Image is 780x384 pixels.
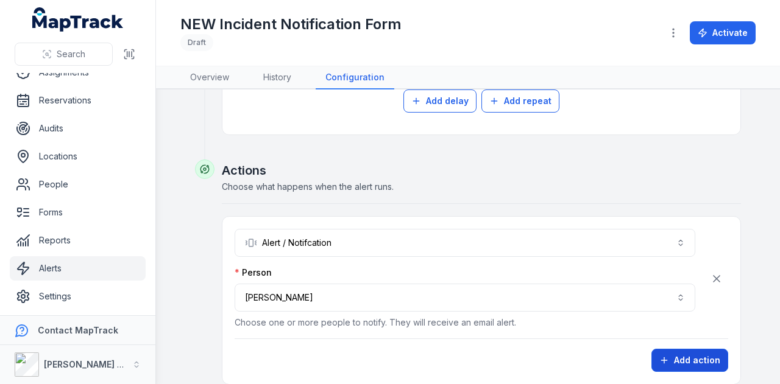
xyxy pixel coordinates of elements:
span: Search [57,48,85,60]
a: Audits [10,116,146,141]
a: MapTrack [32,7,124,32]
label: Person [235,267,272,279]
strong: [PERSON_NAME] Group [44,359,144,369]
a: Settings [10,284,146,309]
button: Add action [651,349,728,372]
p: Choose one or more people to notify. They will receive an email alert. [235,316,695,329]
button: Alert / Notifcation [235,229,695,257]
strong: Contact MapTrack [38,325,118,335]
a: Locations [10,144,146,169]
button: Add delay [403,89,477,113]
a: Reservations [10,88,146,113]
button: Add repeat [481,89,559,113]
button: Activate [690,21,756,44]
a: Overview [180,66,239,89]
a: History [253,66,301,89]
a: Alerts [10,256,146,281]
button: Search [15,43,113,66]
a: Reports [10,228,146,253]
div: Draft [180,34,213,51]
span: Choose what happens when the alert runs. [222,181,394,192]
a: Configuration [316,66,394,89]
button: [PERSON_NAME] [235,284,695,312]
h1: NEW Incident Notification Form [180,15,402,34]
h2: Actions [222,162,741,179]
a: Forms [10,200,146,225]
a: People [10,172,146,197]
